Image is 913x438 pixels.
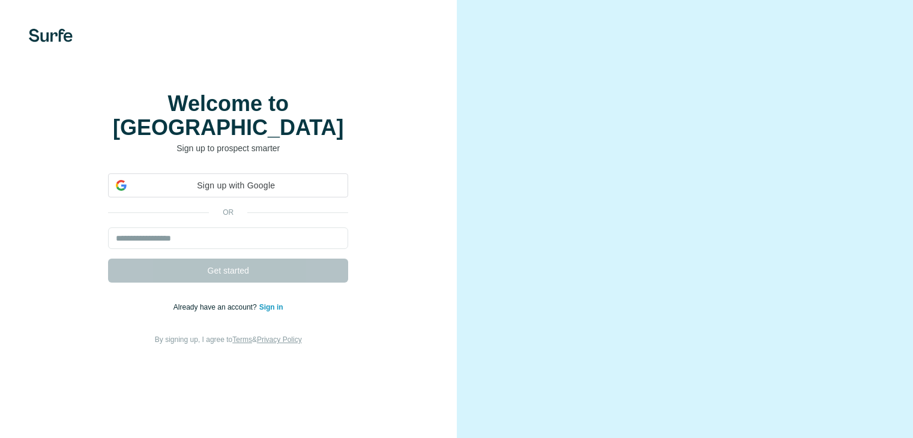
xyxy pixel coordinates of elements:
div: Sign up with Google [108,173,348,197]
h1: Welcome to [GEOGRAPHIC_DATA] [108,92,348,140]
span: Already have an account? [173,303,259,311]
span: Sign up with Google [131,179,340,192]
a: Terms [232,335,252,344]
a: Sign in [259,303,283,311]
img: Surfe's logo [29,29,73,42]
p: or [209,207,247,218]
a: Privacy Policy [257,335,302,344]
span: By signing up, I agree to & [155,335,302,344]
p: Sign up to prospect smarter [108,142,348,154]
